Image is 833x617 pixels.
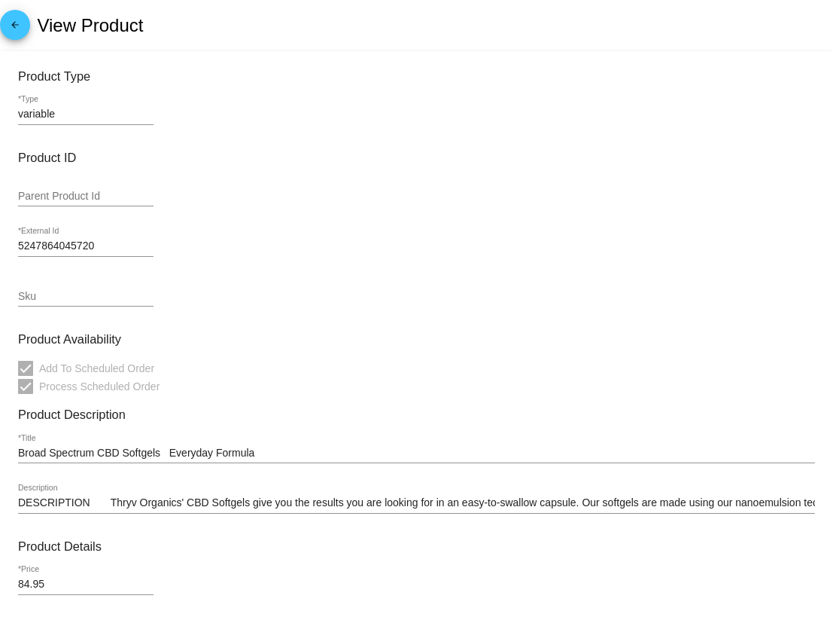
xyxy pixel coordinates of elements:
[18,497,815,509] input: Description
[18,332,815,347] h3: Product Availability
[18,240,154,252] input: *External Id
[18,579,154,591] input: *Price
[18,447,815,460] input: *Title
[18,151,815,165] h3: Product ID
[39,359,154,377] span: Add To Scheduled Order
[18,191,154,203] input: Parent Product Id
[18,108,154,121] input: *Type
[6,20,24,38] mat-icon: arrow_back
[18,408,815,422] h3: Product Description
[39,377,160,396] span: Process Scheduled Order
[18,539,815,554] h3: Product Details
[18,291,154,303] input: Sku
[37,15,143,36] h2: View Product
[18,69,815,84] h3: Product Type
